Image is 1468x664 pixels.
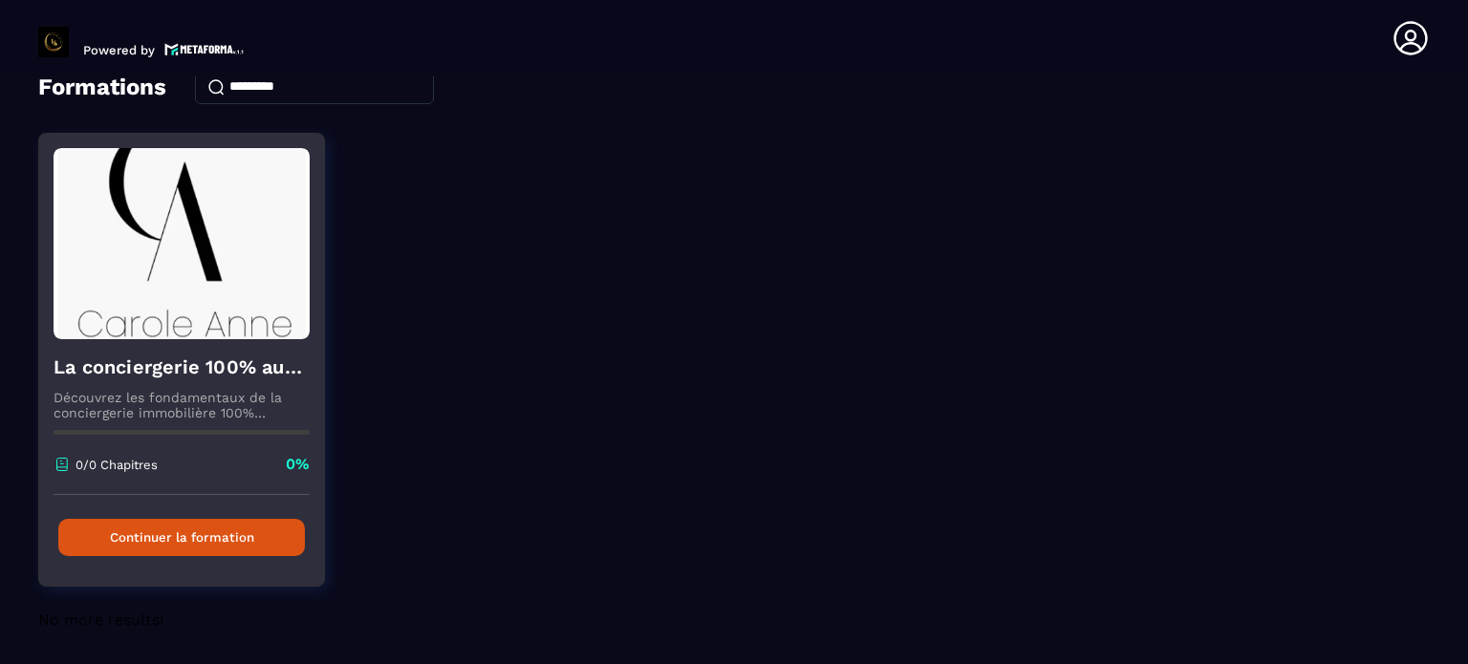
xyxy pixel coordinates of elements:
[38,74,166,100] h4: Formations
[54,353,310,380] h4: La conciergerie 100% automatisée
[164,41,245,57] img: logo
[58,519,305,556] button: Continuer la formation
[286,454,310,475] p: 0%
[38,610,163,629] span: No more results!
[38,27,69,57] img: logo-branding
[83,43,155,57] p: Powered by
[76,458,158,472] p: 0/0 Chapitres
[54,148,310,339] img: formation-background
[38,133,349,610] a: formation-backgroundLa conciergerie 100% automatiséeDécouvrez les fondamentaux de la conciergerie...
[54,390,310,420] p: Découvrez les fondamentaux de la conciergerie immobilière 100% automatisée. Cette formation est c...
